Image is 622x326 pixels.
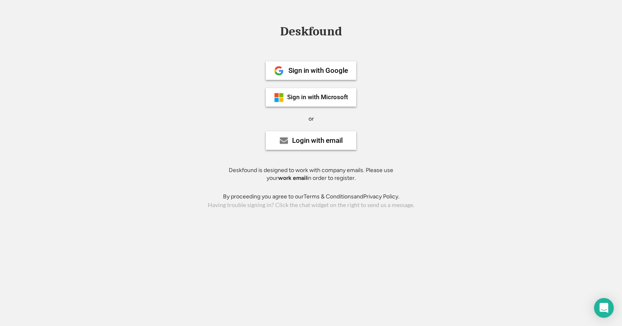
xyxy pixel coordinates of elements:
div: Deskfound [276,25,346,38]
div: By proceeding you agree to our and [223,193,399,201]
img: ms-symbollockup_mssymbol_19.png [274,93,284,102]
div: Sign in with Microsoft [287,94,348,100]
div: Login with email [292,137,343,144]
div: Deskfound is designed to work with company emails. Please use your in order to register. [218,166,404,182]
a: Privacy Policy. [363,193,399,200]
div: Sign in with Google [288,67,348,74]
div: Open Intercom Messenger [594,298,614,318]
img: 1024px-Google__G__Logo.svg.png [274,66,284,76]
a: Terms & Conditions [304,193,354,200]
div: or [309,115,314,123]
strong: work email [278,175,307,182]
